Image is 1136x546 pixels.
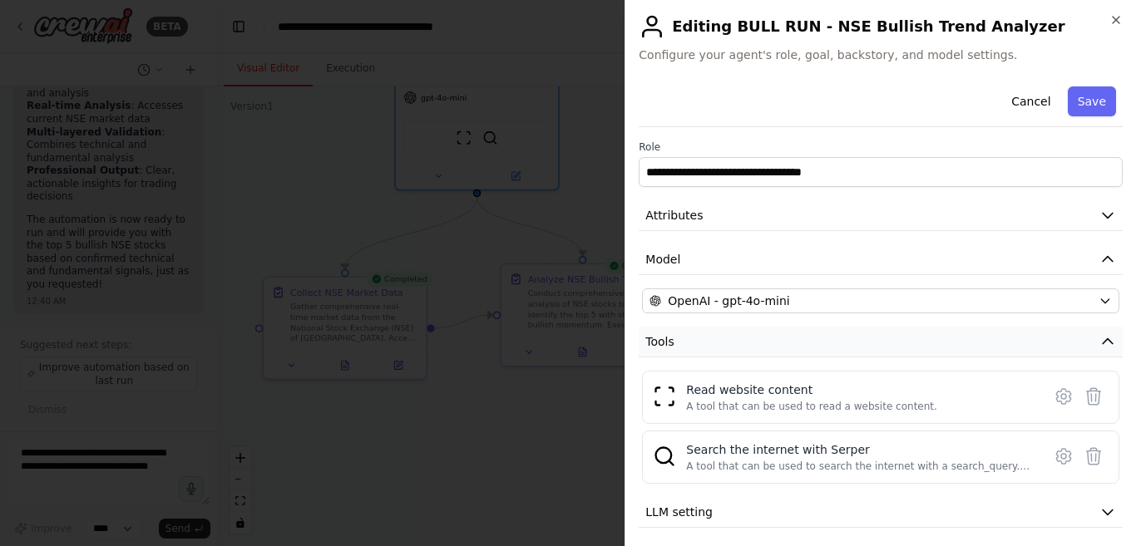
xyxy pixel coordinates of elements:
div: Read website content [686,381,937,398]
div: A tool that can be used to read a website content. [686,400,937,413]
div: A tool that can be used to search the internet with a search_query. Supports different search typ... [686,460,1032,473]
button: Model [639,244,1123,275]
button: OpenAI - gpt-4o-mini [642,288,1119,313]
img: SerperDevTool [653,445,676,468]
button: Cancel [1001,86,1060,116]
button: Delete tool [1079,381,1109,411]
span: Model [645,251,680,268]
img: ScrapeWebsiteTool [653,385,676,408]
span: Tools [645,333,674,350]
button: Tools [639,327,1123,357]
button: Configure tool [1049,441,1079,471]
button: Attributes [639,200,1123,231]
h2: Editing BULL RUN - NSE Bullish Trend Analyzer [639,13,1123,40]
button: Delete tool [1079,441,1109,471]
button: Configure tool [1049,381,1079,411]
button: Save [1068,86,1116,116]
span: LLM setting [645,504,713,520]
label: Role [639,140,1123,154]
button: LLM setting [639,497,1123,528]
span: Configure your agent's role, goal, backstory, and model settings. [639,47,1123,63]
span: OpenAI - gpt-4o-mini [668,293,789,309]
span: Attributes [645,207,703,224]
div: Search the internet with Serper [686,441,1032,458]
